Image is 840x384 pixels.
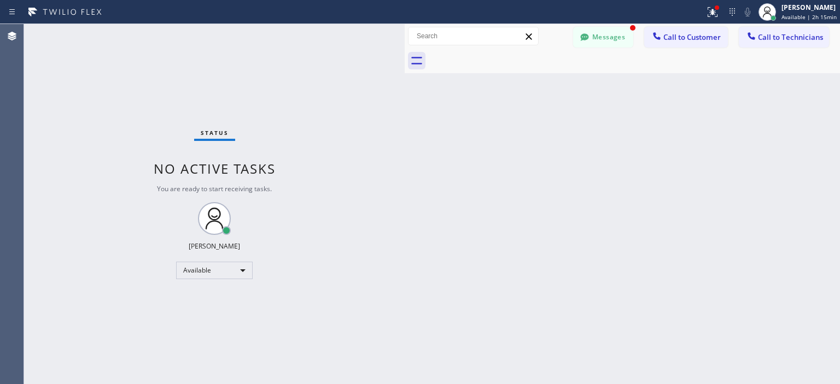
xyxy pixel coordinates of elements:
[201,129,229,137] span: Status
[409,27,538,45] input: Search
[573,27,633,48] button: Messages
[739,27,829,48] button: Call to Technicians
[740,4,755,20] button: Mute
[176,262,253,279] div: Available
[781,3,837,12] div: [PERSON_NAME]
[644,27,728,48] button: Call to Customer
[154,159,276,178] span: No active tasks
[781,13,837,21] span: Available | 2h 15min
[663,32,721,42] span: Call to Customer
[758,32,823,42] span: Call to Technicians
[157,184,272,193] span: You are ready to start receiving tasks.
[189,241,240,251] div: [PERSON_NAME]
